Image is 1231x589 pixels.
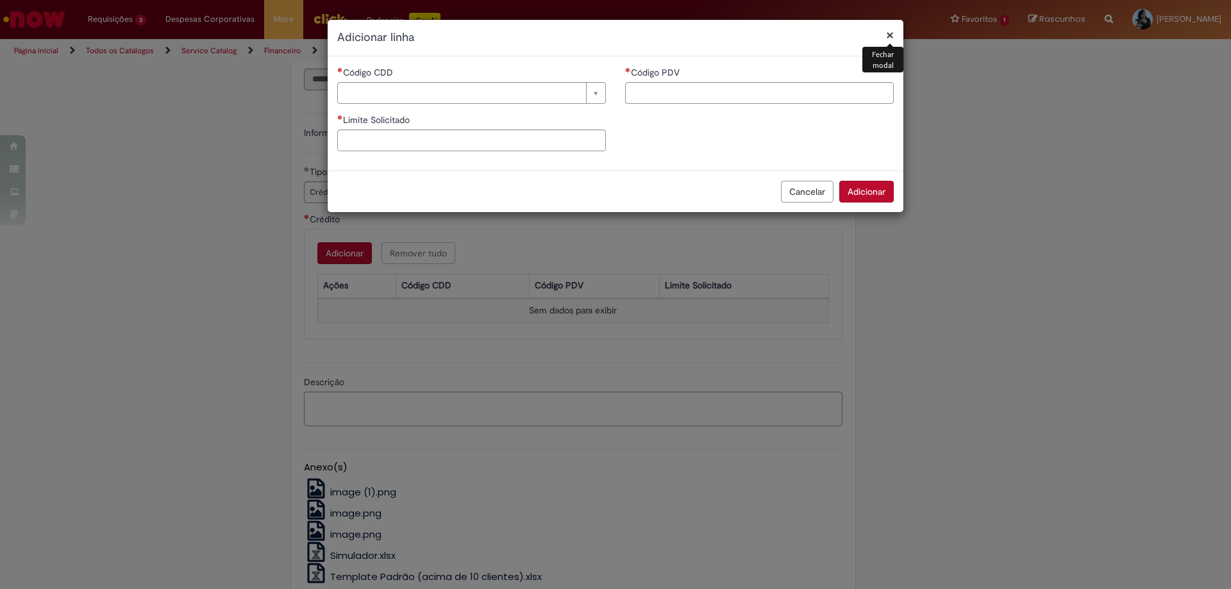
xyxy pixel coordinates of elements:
button: Cancelar [781,181,833,203]
span: Necessários - Código CDD [343,67,396,78]
span: Necessários [337,67,343,72]
input: Código PDV [625,82,894,104]
span: Necessários [625,67,631,72]
span: Limite Solicitado [343,114,412,126]
div: Fechar modal [862,47,903,72]
button: Adicionar [839,181,894,203]
input: Limite Solicitado [337,129,606,151]
h2: Adicionar linha [337,29,894,46]
span: Código PDV [631,67,682,78]
a: Limpar campo Código CDD [337,82,606,104]
span: Necessários [337,115,343,120]
button: Fechar modal [886,28,894,42]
